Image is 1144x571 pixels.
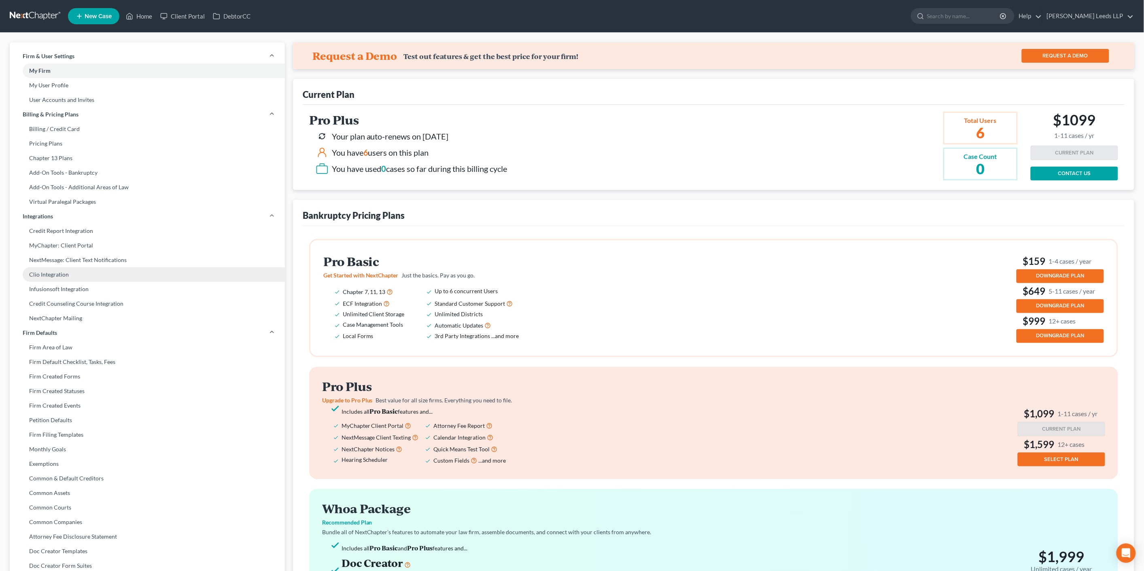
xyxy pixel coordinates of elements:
[1044,456,1078,463] span: SELECT PLAN
[1031,146,1118,160] button: CURRENT PLAN
[322,518,1105,527] p: Recommended Plan
[10,442,285,457] a: Monthly Goals
[435,311,483,317] span: Unlimited Districts
[322,397,373,404] span: Upgrade to Pro Plus
[10,486,285,500] a: Common Assets
[1053,132,1096,140] small: 1-11 cases / yr
[10,165,285,180] a: Add-On Tools - Bankruptcy
[964,161,997,176] h2: 0
[10,398,285,413] a: Firm Created Events
[964,152,997,161] div: Case Count
[343,311,405,317] span: Unlimited Client Storage
[343,288,386,295] span: Chapter 7, 11, 13
[10,195,285,209] a: Virtual Paralegal Packages
[1015,9,1042,23] a: Help
[1017,299,1104,313] button: DOWNGRADE PLAN
[343,321,403,328] span: Case Management Tools
[434,422,485,429] span: Attorney Fee Report
[322,380,529,393] h2: Pro Plus
[23,110,79,118] span: Billing & Pricing Plans
[10,544,285,558] a: Doc Creator Templates
[10,151,285,165] a: Chapter 13 Plans
[1017,255,1104,268] h3: $159
[404,52,579,61] div: Test out features & get the best price for your firm!
[23,212,53,220] span: Integrations
[1017,315,1104,328] h3: $999
[343,332,374,339] span: Local Forms
[1017,285,1104,298] h3: $649
[1058,440,1085,448] small: 12+ cases
[1049,287,1095,295] small: 5-11 cases / year
[343,300,382,307] span: ECF Integration
[332,163,507,175] div: You have used cases so far during this billing cycle
[1017,329,1104,343] button: DOWNGRADE PLAN
[1018,438,1105,451] h3: $1,599
[323,255,531,268] h2: Pro Basic
[1036,273,1085,279] span: DOWNGRADE PLAN
[342,556,692,569] h3: Doc Creator
[10,238,285,253] a: MyChapter: Client Portal
[10,49,285,63] a: Firm & User Settings
[10,122,285,136] a: Billing / Credit Card
[10,471,285,486] a: Common & Default Creditors
[1022,49,1109,63] a: REQUEST A DEMO
[23,52,74,60] span: Firm & User Settings
[10,224,285,238] a: Credit Report Integration
[322,528,1105,536] p: Bundle all of NextChapter’s features to automate your law firm, assemble documents, and connect w...
[342,446,395,453] span: NextChapter Notices
[342,422,404,429] span: MyChapter Client Portal
[10,93,285,107] a: User Accounts and Invites
[10,107,285,122] a: Billing & Pricing Plans
[1018,407,1105,420] h3: $1,099
[85,13,112,19] span: New Case
[1053,111,1096,139] h2: $1099
[1036,302,1085,309] span: DOWNGRADE PLAN
[122,9,156,23] a: Home
[10,384,285,398] a: Firm Created Statuses
[1036,332,1085,339] span: DOWNGRADE PLAN
[1043,9,1134,23] a: [PERSON_NAME] Leeds LLP
[156,9,209,23] a: Client Portal
[434,446,490,453] span: Quick Means Test Tool
[964,116,997,125] div: Total Users
[1031,167,1118,180] a: CONTACT US
[1116,544,1136,563] div: Open Intercom Messenger
[10,413,285,427] a: Petition Defaults
[10,296,285,311] a: Credit Counseling Course Integration
[10,78,285,93] a: My User Profile
[10,180,285,195] a: Add-On Tools - Additional Areas of Law
[927,8,1001,23] input: Search by name...
[1042,426,1081,432] span: CURRENT PLAN
[363,148,368,157] span: 6
[332,147,429,159] div: You have users on this plan
[10,311,285,326] a: NextChapter Mailing
[10,326,285,340] a: Firm Defaults
[376,397,512,404] span: Best value for all size firms. Everything you need to file.
[309,113,507,127] h2: Pro Plus
[435,300,505,307] span: Standard Customer Support
[10,457,285,471] a: Exemptions
[10,282,285,296] a: Infusionsoft Integration
[342,408,433,415] span: Includes all features and...
[1018,453,1105,466] button: SELECT PLAN
[342,543,692,553] li: Includes all and features and...
[10,340,285,355] a: Firm Area of Law
[479,457,506,464] span: ...and more
[1018,422,1105,436] button: CURRENT PLAN
[342,434,411,441] span: NextMessage Client Texting
[10,253,285,267] a: NextMessage: Client Text Notifications
[323,272,399,279] span: Get Started with NextChapter
[435,288,498,294] span: Up to 6 concurrent Users
[10,500,285,515] a: Common Courts
[1017,269,1104,283] button: DOWNGRADE PLAN
[1058,409,1098,418] small: 1-11 cases / yr
[10,529,285,544] a: Attorney Fee Disclosure Statement
[10,355,285,369] a: Firm Default Checklist, Tasks, Fees
[303,89,354,100] div: Current Plan
[10,515,285,529] a: Common Companies
[10,63,285,78] a: My Firm
[332,131,449,142] div: Your plan auto-renews on [DATE]
[435,332,490,339] span: 3rd Party Integrations
[492,332,519,339] span: ...and more
[312,49,397,62] h4: Request a Demo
